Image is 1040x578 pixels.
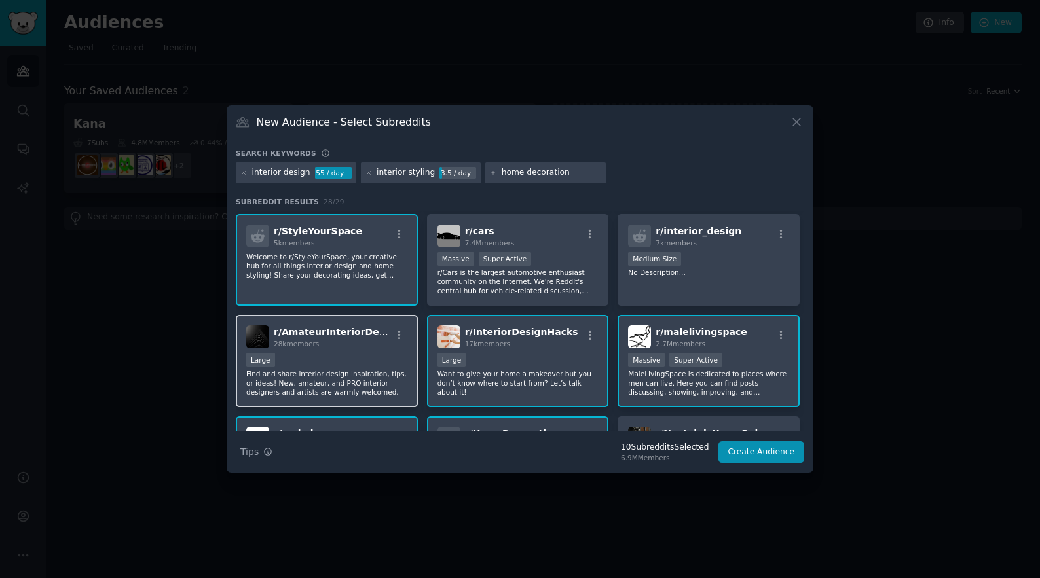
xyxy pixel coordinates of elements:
img: archviz [246,427,269,450]
div: 10 Subreddit s Selected [621,442,709,454]
img: cars [437,225,460,247]
div: interior styling [377,167,435,179]
img: malelivingspace [628,325,651,348]
span: r/ NostalgicHomeBakingA [656,428,784,439]
p: Want to give your home a makeover but you don’t know where to start from? Let’s talk about it! [437,369,599,397]
span: r/ InteriorDesignHacks [465,327,578,337]
p: Find and share interior design inspiration, tips, or ideas! New, amateur, and PRO interior design... [246,369,407,397]
button: Tips [236,441,277,463]
span: 5k members [274,239,315,247]
p: No Description... [628,268,789,277]
img: InteriorDesignHacks [437,325,460,348]
div: Super Active [479,252,532,266]
span: 28k members [274,340,319,348]
div: 55 / day [315,167,352,179]
span: r/ StyleYourSpace [274,226,362,236]
span: 2.7M members [656,340,705,348]
span: r/ malelivingspace [656,327,747,337]
button: Create Audience [718,441,805,463]
span: r/ HomeDecorating [465,428,559,439]
span: r/ cars [465,226,494,236]
span: 7.4M members [465,239,515,247]
h3: Search keywords [236,149,316,158]
div: Massive [437,252,474,266]
p: MaleLivingSpace is dedicated to places where men can live. Here you can find posts discussing, sh... [628,369,789,397]
span: r/ interior_design [656,226,741,236]
div: Large [246,353,275,367]
span: 7k members [656,239,697,247]
div: 6.9M Members [621,453,709,462]
img: AmateurInteriorDesign [246,325,269,348]
p: Welcome to r/StyleYourSpace, your creative hub for all things interior design and home styling! S... [246,252,407,280]
h3: New Audience - Select Subreddits [257,115,431,129]
p: r/Cars is the largest automotive enthusiast community on the Internet. We're Reddit's central hub... [437,268,599,295]
span: 28 / 29 [324,198,344,206]
div: interior design [252,167,310,179]
div: Large [437,353,466,367]
div: Massive [628,353,665,367]
span: Tips [240,445,259,459]
input: New Keyword [502,167,601,179]
div: Medium Size [628,252,681,266]
div: 3.5 / day [439,167,476,179]
div: Super Active [669,353,722,367]
span: r/ archviz [274,428,319,439]
img: NostalgicHomeBakingA [628,427,651,450]
span: Subreddit Results [236,197,319,206]
span: 17k members [465,340,510,348]
span: r/ AmateurInteriorDesign [274,327,401,337]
